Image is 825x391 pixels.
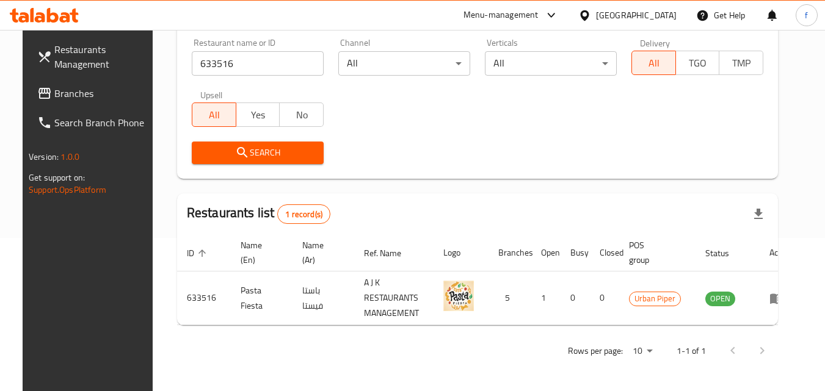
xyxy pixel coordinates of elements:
th: Logo [434,234,489,271]
td: 633516 [177,271,231,325]
div: All [485,51,617,76]
span: Yes [241,106,275,124]
th: Closed [590,234,619,271]
span: Urban Piper [630,292,680,306]
span: Ref. Name [364,246,417,260]
span: ID [187,246,210,260]
span: POS group [629,238,681,267]
div: [GEOGRAPHIC_DATA] [596,9,677,22]
td: 0 [590,271,619,325]
th: Branches [489,234,531,271]
button: No [279,102,324,127]
span: Restaurants Management [54,42,151,71]
a: Branches [27,79,161,108]
img: Pasta Fiesta [443,281,474,311]
p: 1-1 of 1 [677,343,706,359]
button: Search [192,142,324,164]
button: TGO [675,51,720,75]
div: Menu [769,291,792,306]
span: 1 record(s) [278,209,330,220]
p: Rows per page: [568,343,623,359]
button: TMP [719,51,763,75]
td: Pasta Fiesta [231,271,293,325]
label: Delivery [640,38,671,47]
span: 1.0.0 [60,149,79,165]
span: Search [202,145,314,160]
th: Action [760,234,802,271]
span: All [197,106,231,124]
button: All [192,102,236,127]
th: Busy [561,234,590,271]
label: Upsell [200,90,223,99]
h2: Restaurants list [187,204,330,224]
td: 0 [561,271,590,325]
a: Search Branch Phone [27,108,161,137]
td: A J K RESTAURANTS MANAGEMENT [354,271,434,325]
span: No [285,106,319,124]
input: Search for restaurant name or ID.. [192,51,324,76]
span: Version: [29,149,59,165]
div: Export file [744,199,773,229]
span: Search Branch Phone [54,115,151,130]
a: Restaurants Management [27,35,161,79]
span: TGO [681,54,715,72]
span: All [637,54,671,72]
div: Rows per page: [628,342,657,361]
div: Menu-management [463,8,539,23]
td: 1 [531,271,561,325]
button: Yes [236,102,280,127]
span: Branches [54,86,151,101]
span: OPEN [705,292,735,306]
span: TMP [724,54,758,72]
a: Support.OpsPlatform [29,182,106,198]
td: باستا فيستا [293,271,354,325]
span: f [805,9,808,22]
table: enhanced table [177,234,802,325]
span: Get support on: [29,170,85,185]
span: Name (En) [241,238,278,267]
div: All [338,51,470,76]
button: All [631,51,676,75]
span: Name (Ar) [302,238,340,267]
th: Open [531,234,561,271]
span: Status [705,246,745,260]
td: 5 [489,271,531,325]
